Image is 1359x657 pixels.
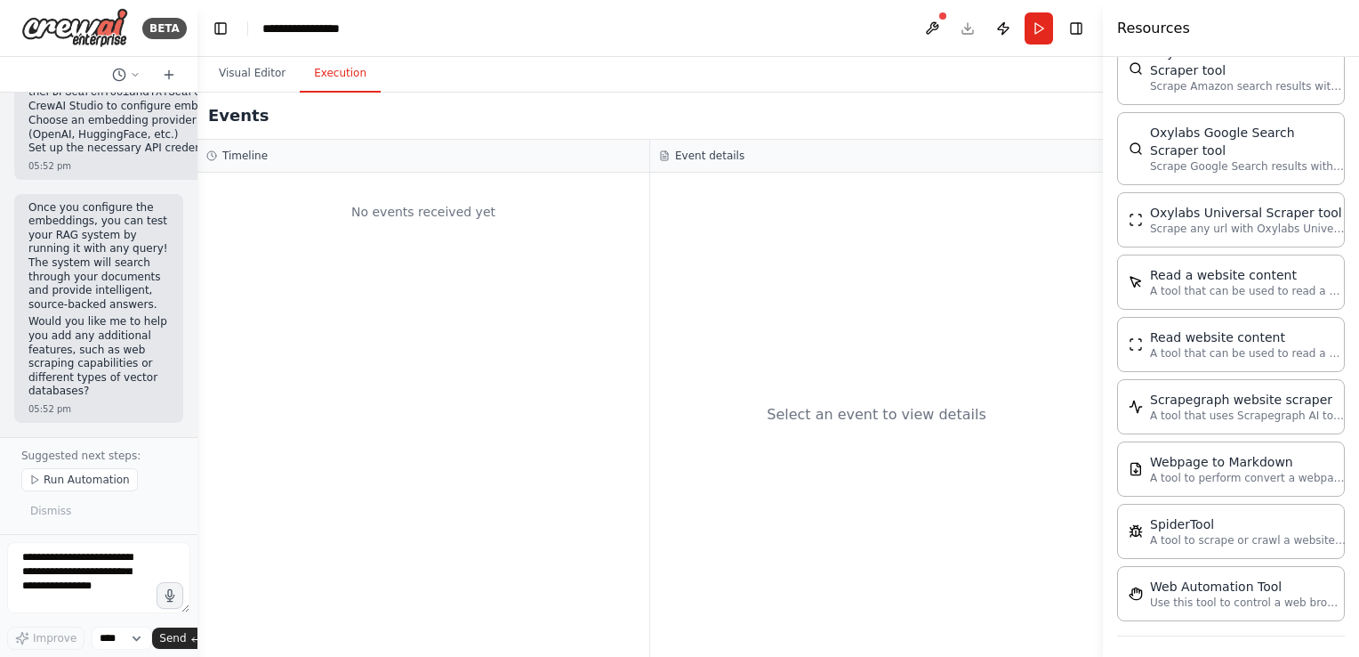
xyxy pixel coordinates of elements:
[1129,142,1143,156] img: OxylabsGoogleSearchScraperTool
[28,159,242,173] div: 05:52 pm
[1150,346,1346,361] p: A tool that can be used to read a website content.
[21,499,80,523] button: Dismiss
[1150,328,1346,346] div: Read website content
[1150,409,1346,423] p: A tool that uses Scrapegraph AI to intelligently scrape website content.
[33,631,76,645] span: Improve
[28,142,242,156] li: Set up the necessary API credentials
[1129,61,1143,76] img: OxylabsAmazonSearchScraperTool
[28,201,169,312] p: Once you configure the embeddings, you can test your RAG system by running it with any query! The...
[1150,124,1346,159] div: Oxylabs Google Search Scraper tool
[1129,275,1143,289] img: ScrapeElementFromWebsiteTool
[105,64,148,85] button: Switch to previous chat
[1150,471,1346,485] p: A tool to perform convert a webpage to markdown to make it easier for LLMs to understand
[767,404,986,426] div: Select an event to view details
[1150,204,1346,222] div: Oxylabs Universal Scraper tool
[1129,213,1143,227] img: OxylabsUniversalScraperTool
[1150,266,1346,284] div: Read a website content
[1064,16,1089,41] button: Hide right sidebar
[222,149,268,163] h3: Timeline
[1150,533,1346,547] p: A tool to scrape or crawl a website and return LLM-ready content.
[1129,400,1143,414] img: ScrapegraphScrapeTool
[1150,391,1346,409] div: Scrapegraph website scraper
[208,103,269,128] h2: Events
[157,582,183,609] button: Click to speak your automation idea
[30,504,71,518] span: Dismiss
[1129,337,1143,352] img: ScrapeWebsiteTool
[1150,596,1346,610] p: Use this tool to control a web browser and interact with websites using natural language. Capabil...
[1150,159,1346,174] p: Scrape Google Search results with Oxylabs Google Search Scraper
[28,402,169,416] div: 05:52 pm
[142,18,187,39] div: BETA
[205,55,300,93] button: Visual Editor
[21,468,138,491] button: Run Automation
[46,86,130,99] code: PDFSearchTool
[159,631,186,645] span: Send
[1129,462,1143,476] img: SerplyWebpageToMarkdownTool
[21,8,128,48] img: Logo
[262,20,373,37] nav: breadcrumb
[149,86,233,99] code: TXTSearchTool
[1150,79,1346,93] p: Scrape Amazon search results with Oxylabs Amazon Search Scraper
[44,473,130,487] span: Run Automation
[675,149,744,163] h3: Event details
[300,55,381,93] button: Execution
[7,627,84,650] button: Improve
[28,71,242,114] li: Edit the and in CrewAI Studio to configure embeddings
[1150,453,1346,471] div: Webpage to Markdown
[1150,578,1346,596] div: Web Automation Tool
[28,114,242,142] li: Choose an embedding provider (OpenAI, HuggingFace, etc.)
[28,315,169,399] p: Would you like me to help you add any additional features, such as web scraping capabilities or d...
[1117,18,1190,39] h4: Resources
[208,16,233,41] button: Hide left sidebar
[1150,222,1346,236] p: Scrape any url with Oxylabs Universal Scraper
[155,64,183,85] button: Start a new chat
[152,628,207,649] button: Send
[206,182,640,242] div: No events received yet
[1150,284,1346,298] p: A tool that can be used to read a website content.
[21,449,176,463] p: Suggested next steps:
[1129,587,1143,601] img: StagehandTool
[1129,524,1143,539] img: SpiderTool
[1150,515,1346,533] div: SpiderTool
[1150,44,1346,79] div: Oxylabs Amazon Search Scraper tool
